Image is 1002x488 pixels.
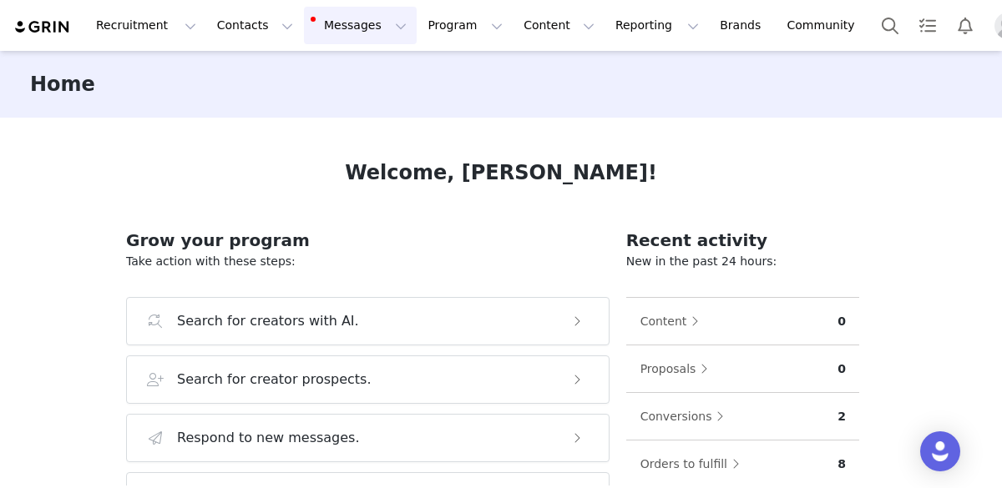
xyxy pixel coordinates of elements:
a: Brands [710,7,776,44]
h1: Welcome, [PERSON_NAME]! [345,158,657,188]
h2: Recent activity [626,228,859,253]
button: Reporting [605,7,709,44]
button: Respond to new messages. [126,414,610,462]
p: 0 [838,313,846,330]
p: 8 [838,455,846,473]
h3: Search for creator prospects. [177,370,372,390]
a: Tasks [909,7,946,44]
button: Program [417,7,513,44]
a: Community [777,7,873,44]
button: Search [872,7,908,44]
div: Open Intercom Messenger [920,431,960,471]
button: Messages [304,7,417,44]
p: 0 [838,360,846,378]
p: 2 [838,408,846,425]
p: New in the past 24 hours: [626,253,859,270]
button: Contacts [207,7,303,44]
button: Content [640,308,708,335]
button: Recruitment [86,7,206,44]
button: Notifications [947,7,984,44]
button: Proposals [640,355,717,382]
button: Search for creator prospects. [126,355,610,404]
button: Search for creators with AI. [126,297,610,345]
h2: Grow your program [126,228,610,253]
button: Orders to fulfill [640,450,748,477]
button: Conversions [640,403,733,430]
button: Content [514,7,605,44]
h3: Home [30,69,95,99]
h3: Search for creators with AI. [177,311,359,331]
p: Take action with these steps: [126,253,610,270]
img: grin logo [13,19,72,35]
h3: Respond to new messages. [177,428,360,448]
